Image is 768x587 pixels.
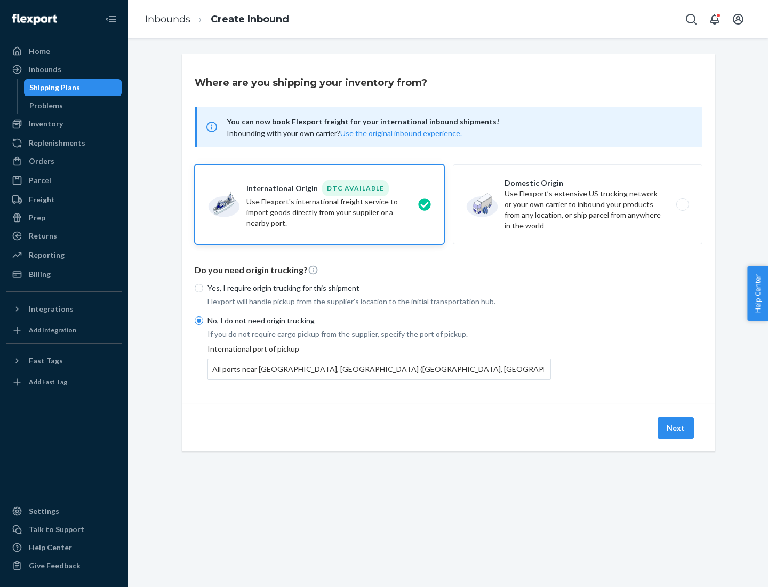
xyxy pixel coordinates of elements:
[29,64,61,75] div: Inbounds
[340,128,462,139] button: Use the original inbound experience.
[29,524,84,535] div: Talk to Support
[207,344,551,380] div: International port of pickup
[29,304,74,314] div: Integrations
[29,82,80,93] div: Shipping Plans
[6,209,122,226] a: Prep
[207,315,551,326] p: No, I do not need origin trucking
[6,61,122,78] a: Inbounds
[727,9,749,30] button: Open account menu
[6,374,122,391] a: Add Fast Tag
[6,115,122,132] a: Inventory
[6,300,122,318] button: Integrations
[24,97,122,114] a: Problems
[29,250,65,260] div: Reporting
[704,9,725,30] button: Open notifications
[211,13,289,25] a: Create Inbound
[29,231,57,241] div: Returns
[6,227,122,244] a: Returns
[6,539,122,556] a: Help Center
[29,269,51,280] div: Billing
[29,355,63,366] div: Fast Tags
[6,134,122,152] a: Replenishments
[195,316,203,325] input: No, I do not need origin trucking
[6,521,122,538] a: Talk to Support
[29,326,76,335] div: Add Integration
[6,557,122,574] button: Give Feedback
[29,212,45,223] div: Prep
[6,191,122,208] a: Freight
[145,13,190,25] a: Inbounds
[24,79,122,96] a: Shipping Plans
[29,156,54,166] div: Orders
[658,417,694,439] button: Next
[29,100,63,111] div: Problems
[681,9,702,30] button: Open Search Box
[207,329,551,339] p: If you do not require cargo pickup from the supplier, specify the port of pickup.
[29,118,63,129] div: Inventory
[6,172,122,189] a: Parcel
[747,266,768,321] button: Help Center
[29,194,55,205] div: Freight
[6,352,122,369] button: Fast Tags
[137,4,298,35] ol: breadcrumbs
[29,377,67,386] div: Add Fast Tag
[195,264,702,276] p: Do you need origin trucking?
[29,175,51,186] div: Parcel
[227,115,690,128] span: You can now book Flexport freight for your international inbound shipments!
[227,129,462,138] span: Inbounding with your own carrier?
[195,284,203,292] input: Yes, I require origin trucking for this shipment
[195,76,427,90] h3: Where are you shipping your inventory from?
[29,542,72,553] div: Help Center
[29,506,59,517] div: Settings
[6,503,122,520] a: Settings
[207,296,551,307] p: Flexport will handle pickup from the supplier's location to the initial transportation hub.
[6,247,122,264] a: Reporting
[6,322,122,339] a: Add Integration
[100,9,122,30] button: Close Navigation
[29,46,50,57] div: Home
[29,138,85,148] div: Replenishments
[6,43,122,60] a: Home
[207,283,551,293] p: Yes, I require origin trucking for this shipment
[6,266,122,283] a: Billing
[29,560,81,571] div: Give Feedback
[12,14,57,25] img: Flexport logo
[6,153,122,170] a: Orders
